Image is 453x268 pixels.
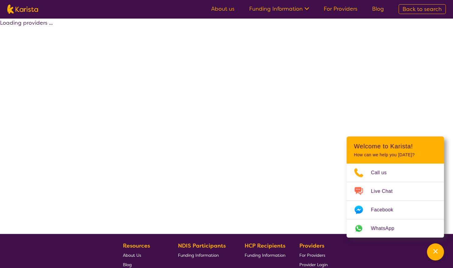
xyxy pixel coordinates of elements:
[244,250,285,260] a: Funding Information
[402,5,442,13] span: Back to search
[178,252,219,258] span: Funding Information
[371,205,400,214] span: Facebook
[299,242,324,249] b: Providers
[123,242,150,249] b: Resources
[123,250,164,260] a: About Us
[354,143,437,150] h2: Welcome to Karista!
[244,242,285,249] b: HCP Recipients
[178,242,226,249] b: NDIS Participants
[299,262,328,267] span: Provider Login
[211,5,235,12] a: About us
[299,250,328,260] a: For Providers
[324,5,357,12] a: For Providers
[371,224,402,233] span: WhatsApp
[354,152,437,157] p: How can we help you [DATE]?
[347,136,444,238] div: Channel Menu
[7,5,38,14] img: Karista logo
[371,168,394,177] span: Call us
[347,219,444,238] a: Web link opens in a new tab.
[249,5,309,12] a: Funding Information
[123,262,132,267] span: Blog
[372,5,384,12] a: Blog
[347,164,444,238] ul: Choose channel
[178,250,230,260] a: Funding Information
[427,243,444,260] button: Channel Menu
[299,252,325,258] span: For Providers
[399,4,446,14] a: Back to search
[371,187,400,196] span: Live Chat
[123,252,141,258] span: About Us
[244,252,285,258] span: Funding Information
